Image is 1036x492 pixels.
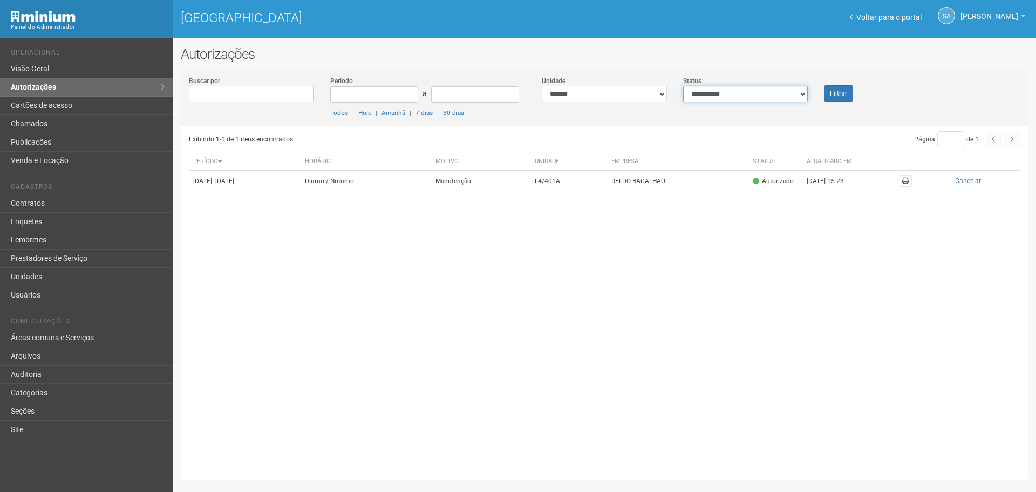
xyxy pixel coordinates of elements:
[181,46,1028,62] h2: Autorizações
[921,175,1015,187] button: Cancelar
[415,109,433,117] a: 7 dias
[11,183,165,194] li: Cadastros
[352,109,354,117] span: |
[11,49,165,60] li: Operacional
[683,76,701,86] label: Status
[11,22,165,32] div: Painel do Administrador
[301,171,431,192] td: Diurno / Noturno
[530,153,607,171] th: Unidade
[914,136,979,143] span: Página de 1
[530,171,607,192] td: L4/401A
[330,109,348,117] a: Todos
[431,171,531,192] td: Manutenção
[960,2,1018,21] span: Silvio Anjos
[410,109,411,117] span: |
[189,76,220,86] label: Buscar por
[748,153,802,171] th: Status
[443,109,464,117] a: 30 dias
[607,153,748,171] th: Empresa
[181,11,596,25] h1: [GEOGRAPHIC_DATA]
[802,171,862,192] td: [DATE] 15:23
[189,171,301,192] td: [DATE]
[212,177,234,185] span: - [DATE]
[11,11,76,22] img: Minium
[850,13,922,22] a: Voltar para o portal
[189,153,301,171] th: Período
[189,131,601,147] div: Exibindo 1-1 de 1 itens encontrados
[431,153,531,171] th: Motivo
[753,177,794,186] div: Autorizado
[422,89,427,98] span: a
[358,109,371,117] a: Hoje
[330,76,353,86] label: Período
[301,153,431,171] th: Horário
[381,109,405,117] a: Amanhã
[542,76,565,86] label: Unidade
[802,153,862,171] th: Atualizado em
[376,109,377,117] span: |
[11,318,165,329] li: Configurações
[938,7,955,24] a: SA
[960,14,1025,22] a: [PERSON_NAME]
[437,109,439,117] span: |
[607,171,748,192] td: REI DO BACALHAU
[824,85,853,102] button: Filtrar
